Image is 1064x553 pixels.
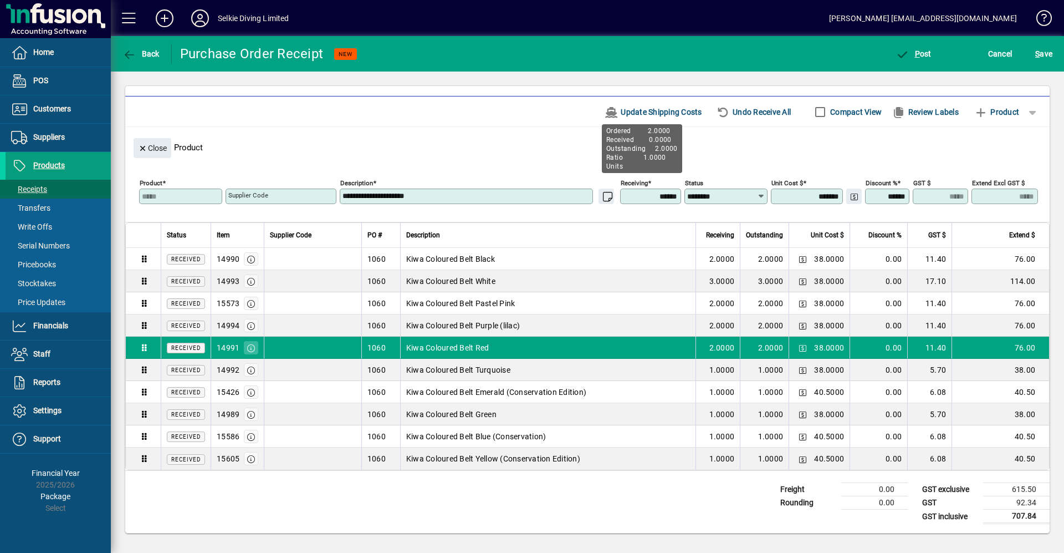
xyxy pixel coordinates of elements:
td: 40.50 [952,425,1049,448]
span: Review Labels [892,103,959,121]
span: Products [33,161,65,170]
td: 1060 [361,403,400,425]
td: Kiwa Coloured Belt Black [400,248,695,270]
td: 92.34 [983,496,1050,510]
span: 40.5000 [814,431,844,442]
a: Price Updates [6,293,111,312]
a: Transfers [6,199,111,217]
button: Change Price Levels [795,296,810,311]
span: 40.5000 [814,453,844,464]
td: 6.08 [907,381,952,403]
div: 15605 [217,453,239,464]
a: Serial Numbers [6,236,111,255]
span: Description [406,229,440,241]
button: Change Price Levels [795,429,810,444]
td: GST [917,496,983,510]
span: 2.0000 [709,253,735,265]
mat-label: Unit Cost $ [771,179,803,187]
span: 38.0000 [814,320,844,331]
span: 1.0000 [709,364,735,376]
td: 707.84 [983,510,1050,524]
button: Change Price Levels [795,407,810,422]
a: Stocktakes [6,274,111,293]
button: Undo Receive All [712,102,796,122]
td: 76.00 [952,292,1049,314]
td: 17.10 [907,270,952,292]
mat-label: Receiving [621,179,648,187]
span: S [1035,49,1040,58]
span: Stocktakes [11,279,56,288]
span: GST $ [928,229,946,241]
div: 14992 [217,364,239,376]
td: 11.40 [907,248,952,270]
td: 1.0000 [740,359,789,381]
div: 15586 [217,431,239,442]
div: Selkie Diving Limited [218,9,289,27]
td: 0.00 [850,448,907,470]
span: Package [40,492,70,501]
td: 1060 [361,425,400,448]
span: Write Offs [11,222,52,231]
span: 2.0000 [709,342,735,353]
span: 1.0000 [709,387,735,398]
span: Outstanding [746,229,783,241]
span: Back [122,49,160,58]
a: Support [6,425,111,453]
td: 1060 [361,359,400,381]
td: 2.0000 [740,337,789,359]
span: Received [171,367,201,373]
td: 38.00 [952,403,1049,425]
span: Received [171,345,201,351]
a: Financials [6,312,111,340]
span: P [915,49,920,58]
span: Receiving [706,229,734,241]
td: 114.00 [952,270,1049,292]
td: 615.50 [983,483,1050,496]
span: Discount % [868,229,902,241]
button: Change Price Levels [795,384,810,400]
td: 1.0000 [740,381,789,403]
span: 2.0000 [709,298,735,309]
span: Product [974,103,1019,121]
span: Item [217,229,230,241]
td: 76.00 [952,337,1049,359]
button: Change Price Levels [795,451,810,466]
button: Change Price Levels [795,340,810,356]
td: 11.40 [907,292,952,314]
td: 1060 [361,292,400,314]
div: Purchase Order Receipt [180,45,324,63]
td: Kiwa Coloured Belt Yellow (Conservation Edition) [400,448,695,470]
div: Product [125,127,1050,161]
a: Customers [6,95,111,123]
button: Change Price Levels [846,189,862,204]
span: NEW [339,50,352,58]
span: 1.0000 [709,409,735,420]
mat-label: Supplier Code [228,191,268,199]
span: Staff [33,349,50,358]
span: Received [171,256,201,262]
td: 0.00 [850,314,907,337]
button: Product [969,102,1025,122]
td: 5.70 [907,359,952,381]
span: Received [171,323,201,329]
td: Kiwa Coloured Belt Green [400,403,695,425]
td: 0.00 [841,483,908,496]
span: Update Shipping Costs [605,103,702,121]
mat-label: Status [685,179,703,187]
button: Post [893,44,934,64]
button: Cancel [985,44,1015,64]
td: 0.00 [850,248,907,270]
span: Receipts [11,185,47,194]
td: 2.0000 [740,248,789,270]
span: 38.0000 [814,253,844,265]
button: Save [1032,44,1055,64]
td: 6.08 [907,425,952,448]
button: Change Price Levels [795,362,810,378]
span: 38.0000 [814,276,844,287]
td: 6.08 [907,448,952,470]
span: Status [167,229,186,241]
div: 15573 [217,298,239,309]
span: Close [138,139,167,158]
a: Home [6,39,111,67]
td: 38.00 [952,359,1049,381]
